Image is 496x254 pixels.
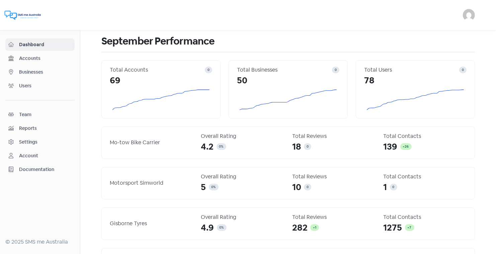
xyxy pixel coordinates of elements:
span: 0 [307,144,309,149]
span: 0 [462,68,464,72]
span: 139 [384,140,398,153]
span: 0 [208,68,210,72]
span: Documentation [19,166,72,173]
span: 0 [220,225,222,230]
div: Motorsport Simworld [110,179,193,187]
a: Dashboard [5,38,75,51]
div: Total Contacts [384,132,467,140]
div: 69 [110,74,212,87]
div: Total Contacts [384,173,467,181]
div: Total Users [364,66,459,74]
div: Account [19,152,38,159]
a: Team [5,108,75,121]
div: Settings [19,139,37,146]
span: Dashboard [19,41,72,48]
span: 1 [384,181,387,194]
a: Documentation [5,163,75,176]
a: Settings [5,136,75,148]
a: Reports [5,122,75,135]
div: Gisborne Tyres [110,220,193,228]
span: 4.9 [201,221,214,234]
div: Overall Rating [201,173,284,181]
div: Total Businesses [237,66,332,74]
span: 1275 [384,221,402,234]
div: Total Reviews [292,132,376,140]
div: Total Contacts [384,213,467,221]
a: Accounts [5,52,75,65]
span: +7 [408,225,412,230]
span: 0 [307,185,309,189]
span: +26 [403,144,409,149]
span: Users [19,82,72,89]
a: Businesses [5,66,75,78]
div: © 2025 SMS me Australia [5,238,75,246]
span: +1 [313,225,316,230]
a: Users [5,80,75,92]
div: 78 [364,74,467,87]
span: 0 [393,185,395,189]
div: Overall Rating [201,132,284,140]
span: 4.2 [201,140,214,153]
div: Mo-tow Bike Carrier [110,139,193,147]
div: Overall Rating [201,213,284,221]
span: Accounts [19,55,72,62]
h1: September Performance [101,30,475,52]
span: % [222,225,224,230]
span: 282 [292,221,308,234]
span: % [214,185,216,189]
div: 50 [237,74,339,87]
span: 5 [201,181,206,194]
span: 0 [335,68,337,72]
span: 0 [212,185,214,189]
a: Account [5,150,75,162]
span: 18 [292,140,301,153]
div: Total Reviews [292,213,376,221]
div: Total Accounts [110,66,205,74]
img: User [463,9,475,21]
span: 10 [292,181,301,194]
div: Total Reviews [292,173,376,181]
span: 0 [219,144,221,149]
span: Businesses [19,69,72,76]
span: % [221,144,224,149]
span: Team [19,111,72,118]
span: Reports [19,125,72,132]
